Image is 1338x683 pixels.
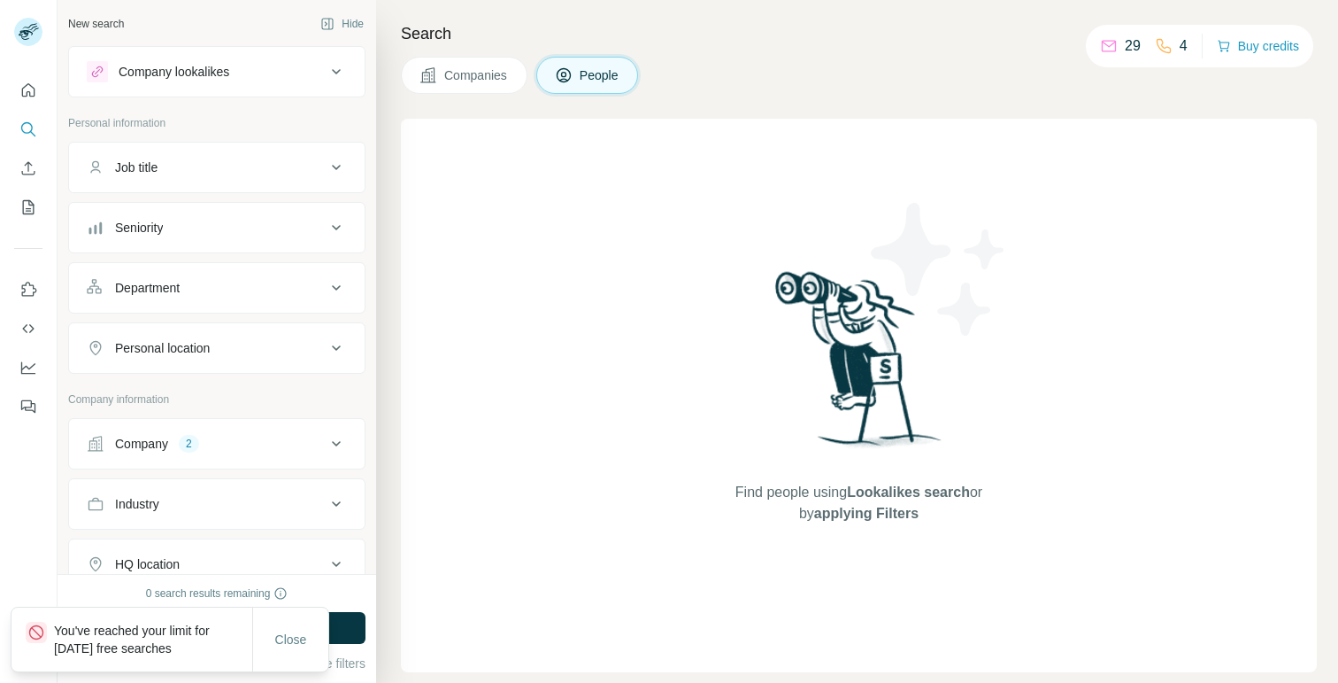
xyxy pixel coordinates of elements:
button: Company2 [69,423,365,465]
p: You've reached your limit for [DATE] free searches [54,622,252,657]
button: Dashboard [14,352,42,384]
span: Companies [444,66,509,84]
button: My lists [14,191,42,223]
img: Surfe Illustration - Woman searching with binoculars [767,267,951,464]
button: Enrich CSV [14,152,42,184]
button: Seniority [69,206,365,249]
button: Use Surfe on LinkedIn [14,274,42,306]
button: Personal location [69,327,365,369]
button: Company lookalikes [69,50,365,93]
p: Company information [68,392,365,407]
div: Seniority [115,219,163,237]
span: applying Filters [814,506,919,521]
button: Search [14,113,42,145]
h4: Search [401,21,1317,46]
button: HQ location [69,543,365,586]
button: Use Surfe API [14,313,42,345]
span: Lookalikes search [847,485,970,500]
button: Close [263,624,319,656]
div: Personal location [115,339,210,357]
div: HQ location [115,555,180,573]
div: Industry [115,495,159,513]
div: Department [115,279,180,297]
div: 0 search results remaining [146,586,288,602]
button: Hide [308,11,376,37]
p: 29 [1125,35,1141,57]
button: Department [69,267,365,309]
div: Company [115,435,168,453]
span: Find people using or by [717,482,1000,524]
div: Job title [115,159,158,176]
div: New search [68,16,124,32]
button: Job title [69,146,365,189]
button: Buy credits [1217,34,1299,58]
button: Industry [69,483,365,525]
div: 2 [179,436,199,452]
span: Close [275,631,307,648]
button: Feedback [14,391,42,423]
span: People [580,66,620,84]
p: 4 [1180,35,1188,57]
img: Surfe Illustration - Stars [859,190,1019,349]
div: Company lookalikes [119,63,229,81]
button: Quick start [14,74,42,106]
p: Personal information [68,115,365,131]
